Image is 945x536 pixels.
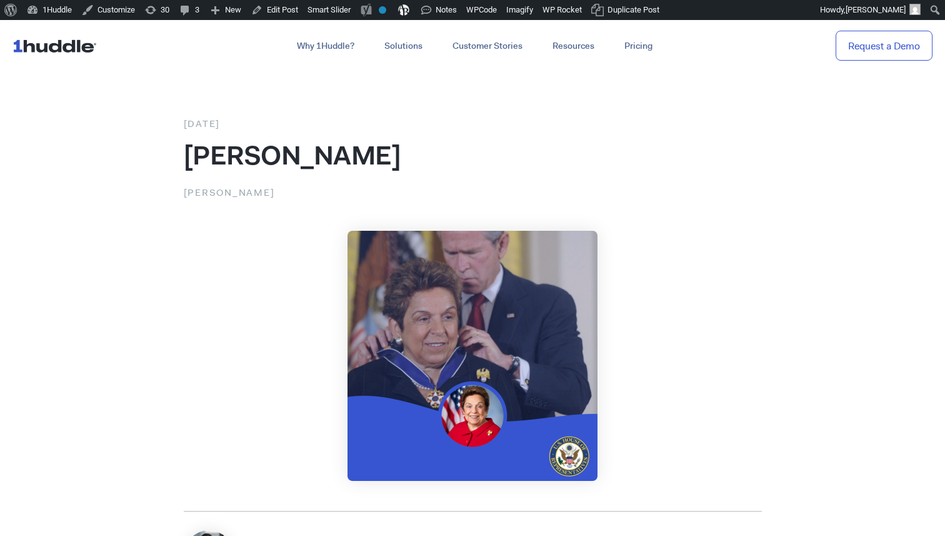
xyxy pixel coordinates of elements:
span: [PERSON_NAME] [184,145,401,171]
a: Resources [537,35,609,58]
a: Customer Stories [437,35,537,58]
div: No index [379,6,386,14]
a: Solutions [369,35,437,58]
span: [PERSON_NAME] [846,5,906,14]
p: [PERSON_NAME] [184,185,762,201]
img: ... [12,34,102,58]
a: Pricing [609,35,667,58]
a: Request a Demo [836,31,932,61]
a: Why 1Huddle? [282,35,369,58]
div: [DATE] [184,116,762,132]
